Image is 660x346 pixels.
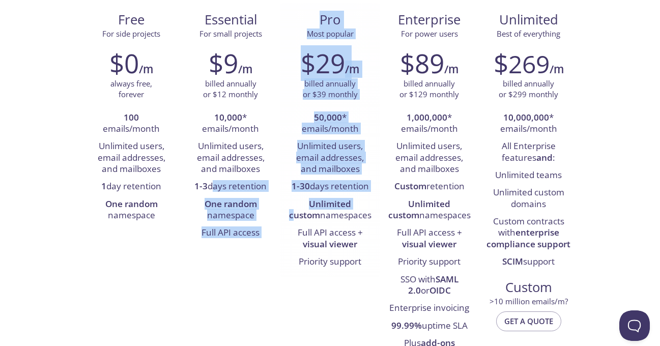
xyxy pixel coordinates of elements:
[401,28,458,39] span: For power users
[303,238,357,250] strong: visual viewer
[486,226,570,249] strong: enterprise compliance support
[486,184,570,213] li: Unlimited custom domains
[536,152,553,163] strong: and
[90,138,174,178] li: Unlimited users, email addresses, and mailboxes
[408,273,458,296] strong: SAML 2.0
[288,196,372,225] li: namespaces
[199,28,262,39] span: For small projects
[487,279,570,296] span: Custom
[387,138,471,178] li: Unlimited users, email addresses, and mailboxes
[499,11,558,28] span: Unlimited
[189,109,273,138] li: * emails/month
[499,78,558,100] p: billed annually or $299 monthly
[90,11,173,28] span: Free
[189,224,273,242] li: Full API access
[387,178,471,195] li: retention
[444,61,458,78] h6: /m
[288,224,372,253] li: Full API access +
[214,111,242,123] strong: 10,000
[203,78,258,100] p: billed annually or $12 monthly
[387,224,471,253] li: Full API access +
[301,48,345,78] h2: $29
[124,111,139,123] strong: 100
[388,198,451,221] strong: Unlimited custom
[486,138,570,167] li: All Enterprise features :
[494,48,550,78] h2: $
[508,47,550,80] span: 269
[194,180,208,192] strong: 1-3
[205,198,257,210] strong: One random
[209,48,238,78] h2: $9
[90,196,174,225] li: namespace
[486,109,570,138] li: * emails/month
[288,109,372,138] li: * emails/month
[90,109,174,138] li: emails/month
[102,28,160,39] span: For side projects
[387,300,471,317] li: Enterprise invoicing
[292,180,310,192] strong: 1-30
[189,11,272,28] span: Essential
[189,138,273,178] li: Unlimited users, email addresses, and mailboxes
[238,61,252,78] h6: /m
[429,284,451,296] strong: OIDC
[307,28,354,39] span: Most popular
[90,178,174,195] li: day retention
[345,61,359,78] h6: /m
[550,61,564,78] h6: /m
[109,48,139,78] h2: $0
[288,178,372,195] li: days retention
[402,238,456,250] strong: visual viewer
[387,253,471,271] li: Priority support
[314,111,342,123] strong: 50,000
[497,28,560,39] span: Best of everything
[407,111,447,123] strong: 1,000,000
[391,320,422,331] strong: 99.99%
[400,48,444,78] h2: $89
[101,180,106,192] strong: 1
[289,11,371,28] span: Pro
[399,78,459,100] p: billed annually or $129 monthly
[105,198,158,210] strong: One random
[496,311,561,331] button: Get a quote
[288,253,372,271] li: Priority support
[303,78,358,100] p: billed annually or $39 monthly
[486,167,570,184] li: Unlimited teams
[288,138,372,178] li: Unlimited users, email addresses, and mailboxes
[490,296,568,306] span: > 10 million emails/m?
[189,196,273,225] li: namespace
[387,318,471,335] li: uptime SLA
[387,271,471,300] li: SSO with or
[619,310,650,341] iframe: Help Scout Beacon - Open
[394,180,426,192] strong: Custom
[110,78,152,100] p: always free, forever
[388,11,471,28] span: Enterprise
[189,178,273,195] li: days retention
[486,213,570,253] li: Custom contracts with
[486,253,570,271] li: support
[504,314,553,328] span: Get a quote
[139,61,153,78] h6: /m
[289,198,352,221] strong: Unlimited custom
[387,196,471,225] li: namespaces
[387,109,471,138] li: * emails/month
[503,111,549,123] strong: 10,000,000
[502,255,523,267] strong: SCIM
